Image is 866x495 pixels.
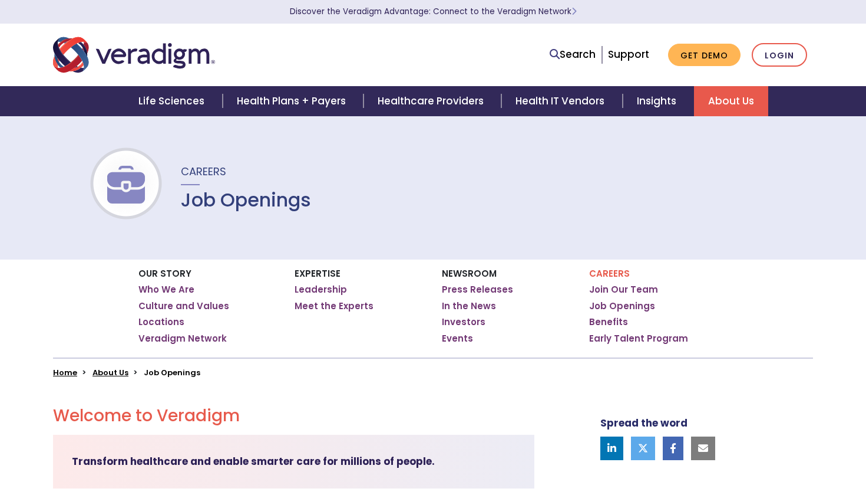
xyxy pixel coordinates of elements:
[608,47,649,61] a: Support
[138,300,229,312] a: Culture and Values
[53,35,215,74] img: Veradigm logo
[124,86,222,116] a: Life Sciences
[571,6,577,17] span: Learn More
[589,316,628,328] a: Benefits
[600,416,687,430] strong: Spread the word
[589,333,688,345] a: Early Talent Program
[363,86,501,116] a: Healthcare Providers
[442,316,485,328] a: Investors
[442,284,513,296] a: Press Releases
[223,86,363,116] a: Health Plans + Payers
[181,164,226,179] span: Careers
[138,284,194,296] a: Who We Are
[138,316,184,328] a: Locations
[138,333,227,345] a: Veradigm Network
[53,406,534,426] h2: Welcome to Veradigm
[694,86,768,116] a: About Us
[442,300,496,312] a: In the News
[181,189,311,211] h1: Job Openings
[295,284,347,296] a: Leadership
[295,300,373,312] a: Meet the Experts
[623,86,694,116] a: Insights
[53,367,77,378] a: Home
[290,6,577,17] a: Discover the Veradigm Advantage: Connect to the Veradigm NetworkLearn More
[442,333,473,345] a: Events
[92,367,128,378] a: About Us
[752,43,807,67] a: Login
[668,44,741,67] a: Get Demo
[550,47,596,63] a: Search
[501,86,622,116] a: Health IT Vendors
[72,454,435,468] strong: Transform healthcare and enable smarter care for millions of people.
[589,284,658,296] a: Join Our Team
[589,300,655,312] a: Job Openings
